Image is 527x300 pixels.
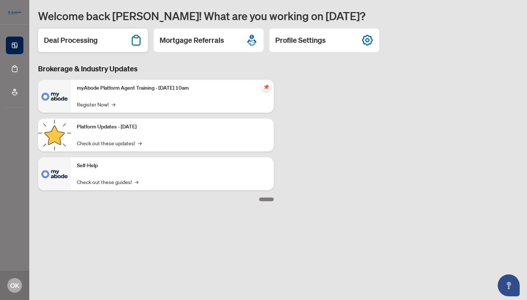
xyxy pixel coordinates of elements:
p: Self-Help [77,162,268,170]
p: myAbode Platform Agent Training - [DATE] 10am [77,84,268,92]
a: Register Now!→ [77,100,115,108]
button: Open asap [498,274,520,296]
img: myAbode Platform Agent Training - October 1, 2025 @ 10am [38,80,71,113]
span: → [138,139,142,147]
h2: Mortgage Referrals [160,35,224,45]
h1: Welcome back [PERSON_NAME]! What are you working on [DATE]? [38,9,518,23]
p: Platform Updates - [DATE] [77,123,268,131]
h3: Brokerage & Industry Updates [38,64,274,74]
h2: Deal Processing [44,35,98,45]
span: OK [10,280,19,290]
span: → [112,100,115,108]
h2: Profile Settings [275,35,326,45]
a: Check out these updates!→ [77,139,142,147]
span: pushpin [262,83,271,91]
img: Self-Help [38,157,71,190]
a: Check out these guides!→ [77,178,138,186]
img: Platform Updates - September 16, 2025 [38,119,71,151]
img: logo [6,9,23,16]
span: → [135,178,138,186]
